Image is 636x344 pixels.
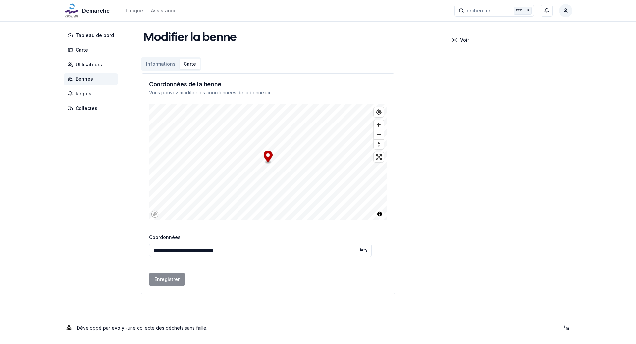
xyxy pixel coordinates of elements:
label: Coordonnées [149,234,181,240]
button: Enter fullscreen [374,152,384,162]
p: Vous pouvez modifier les coordonnées de la benne ici. [149,89,387,96]
p: Voir [460,37,469,43]
button: Zoom out [374,130,384,139]
span: Règles [76,90,91,97]
button: Zoom in [374,120,384,130]
a: Tableau de bord [64,29,121,41]
p: Développé par - une collecte des déchets sans faille . [77,323,207,333]
span: recherche ... [467,7,496,14]
button: Carte [180,59,200,69]
a: Utilisateurs [64,59,121,71]
span: Démarche [82,7,110,15]
a: Carte [64,44,121,56]
a: evoly [112,325,124,331]
a: Démarche [64,7,112,15]
button: Toggle attribution [376,210,384,218]
span: Tableau de bord [76,32,114,39]
a: Voir [447,29,570,47]
span: Reset bearing to north [374,140,384,149]
a: Mapbox logo [151,210,159,218]
span: Carte [76,47,88,53]
img: Démarche Logo [64,3,79,19]
canvas: Map [149,104,387,220]
span: Collectes [76,105,97,112]
button: Find my location [374,107,384,117]
a: Bennes [64,73,121,85]
a: Règles [64,88,121,100]
a: Collectes [64,102,121,114]
img: Evoly Logo [64,323,74,333]
a: Assistance [151,7,177,15]
button: Langue [126,7,143,15]
button: Reset bearing to north [374,139,384,149]
span: Bennes [76,76,93,82]
h3: Coordonnées de la benne [149,81,387,87]
span: Utilisateurs [76,61,102,68]
div: Langue [126,7,143,14]
button: Informations [142,59,180,69]
div: Map marker [264,151,273,164]
h1: Modifier la benne [143,31,237,45]
button: recherche ...Ctrl+K [454,5,534,17]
